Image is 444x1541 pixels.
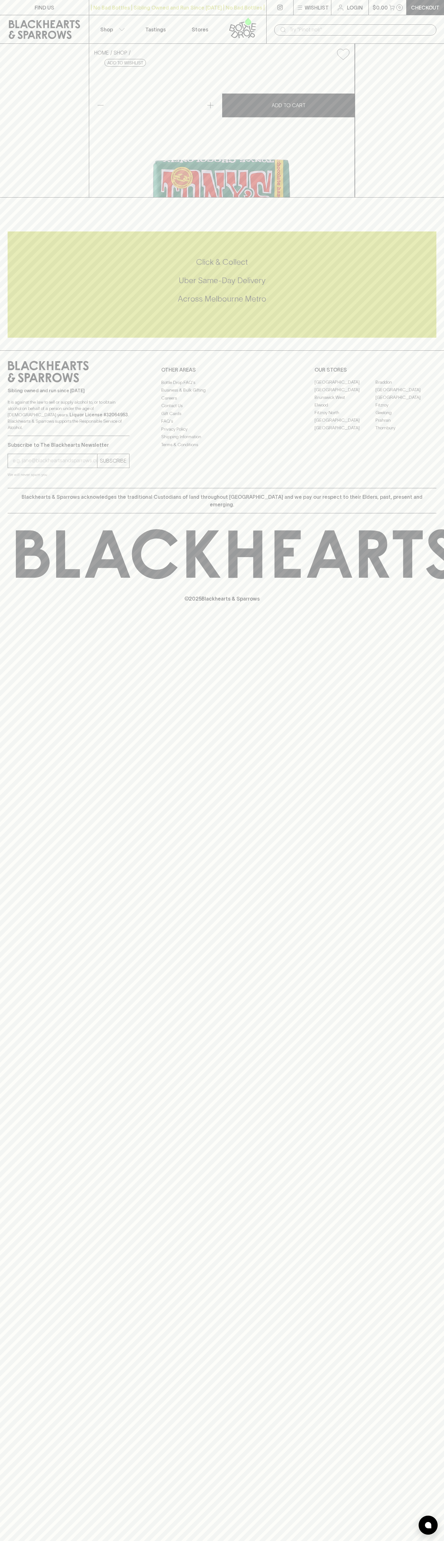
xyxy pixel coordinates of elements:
a: Shipping Information [161,433,283,441]
p: Blackhearts & Sparrows acknowledges the traditional Custodians of land throughout [GEOGRAPHIC_DAT... [12,493,432,508]
a: Fitzroy [375,401,436,409]
a: [GEOGRAPHIC_DATA] [315,424,375,432]
a: Terms & Conditions [161,441,283,448]
p: ADD TO CART [272,101,306,109]
p: Checkout [411,4,440,11]
a: [GEOGRAPHIC_DATA] [315,379,375,386]
p: Sibling owned and run since [DATE] [8,387,129,394]
a: Braddon [375,379,436,386]
h5: Across Melbourne Metro [8,294,436,304]
p: FIND US [35,4,54,11]
a: Stores [178,15,222,43]
a: Gift Cards [161,410,283,417]
a: Business & Bulk Gifting [161,387,283,394]
p: Tastings [145,26,166,33]
p: OTHER AREAS [161,366,283,374]
a: HOME [94,50,109,55]
a: SHOP [114,50,127,55]
a: Prahran [375,417,436,424]
p: Subscribe to The Blackhearts Newsletter [8,441,129,449]
a: Careers [161,394,283,402]
p: 0 [398,6,401,9]
p: We will never spam you [8,471,129,478]
img: bubble-icon [425,1522,431,1528]
p: Shop [100,26,113,33]
h5: Click & Collect [8,257,436,267]
a: Privacy Policy [161,425,283,433]
p: Wishlist [305,4,329,11]
div: Call to action block [8,231,436,338]
button: Add to wishlist [335,46,352,62]
a: Contact Us [161,402,283,410]
a: Brunswick West [315,394,375,401]
a: Elwood [315,401,375,409]
input: Try "Pinot noir" [289,25,431,35]
input: e.g. jane@blackheartsandsparrows.com.au [13,456,97,466]
p: SUBSCRIBE [100,457,127,465]
a: Geelong [375,409,436,417]
button: Shop [89,15,134,43]
a: Fitzroy North [315,409,375,417]
button: SUBSCRIBE [97,454,129,468]
a: Bottle Drop FAQ's [161,379,283,386]
a: [GEOGRAPHIC_DATA] [375,394,436,401]
a: FAQ's [161,418,283,425]
p: Stores [192,26,208,33]
a: [GEOGRAPHIC_DATA] [315,417,375,424]
p: Login [347,4,363,11]
button: Add to wishlist [104,59,146,67]
button: ADD TO CART [222,94,355,117]
p: $0.00 [373,4,388,11]
p: It is against the law to sell or supply alcohol to, or to obtain alcohol on behalf of a person un... [8,399,129,431]
strong: Liquor License #32064953 [70,412,128,417]
a: [GEOGRAPHIC_DATA] [315,386,375,394]
a: Thornbury [375,424,436,432]
a: [GEOGRAPHIC_DATA] [375,386,436,394]
img: 80123.png [89,65,355,197]
a: Tastings [133,15,178,43]
p: OUR STORES [315,366,436,374]
h5: Uber Same-Day Delivery [8,275,436,286]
